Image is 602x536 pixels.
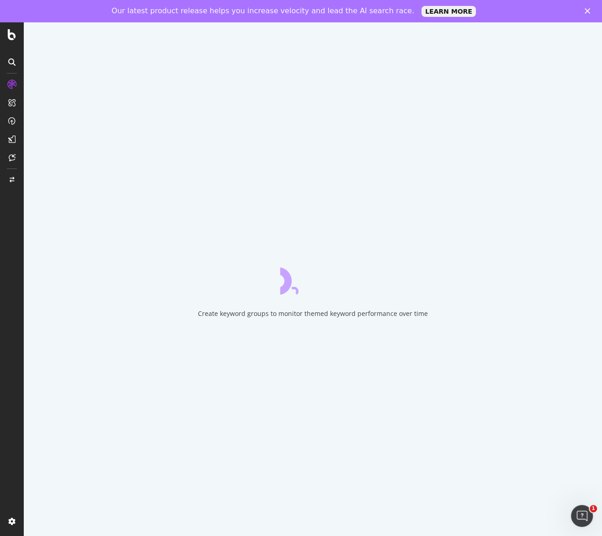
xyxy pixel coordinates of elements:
[112,6,414,16] div: Our latest product release helps you increase velocity and lead the AI search race.
[198,309,428,318] div: Create keyword groups to monitor themed keyword performance over time
[421,6,476,17] a: LEARN MORE
[590,505,597,512] span: 1
[280,262,346,294] div: animation
[571,505,593,527] iframe: Intercom live chat
[585,8,594,14] div: Close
